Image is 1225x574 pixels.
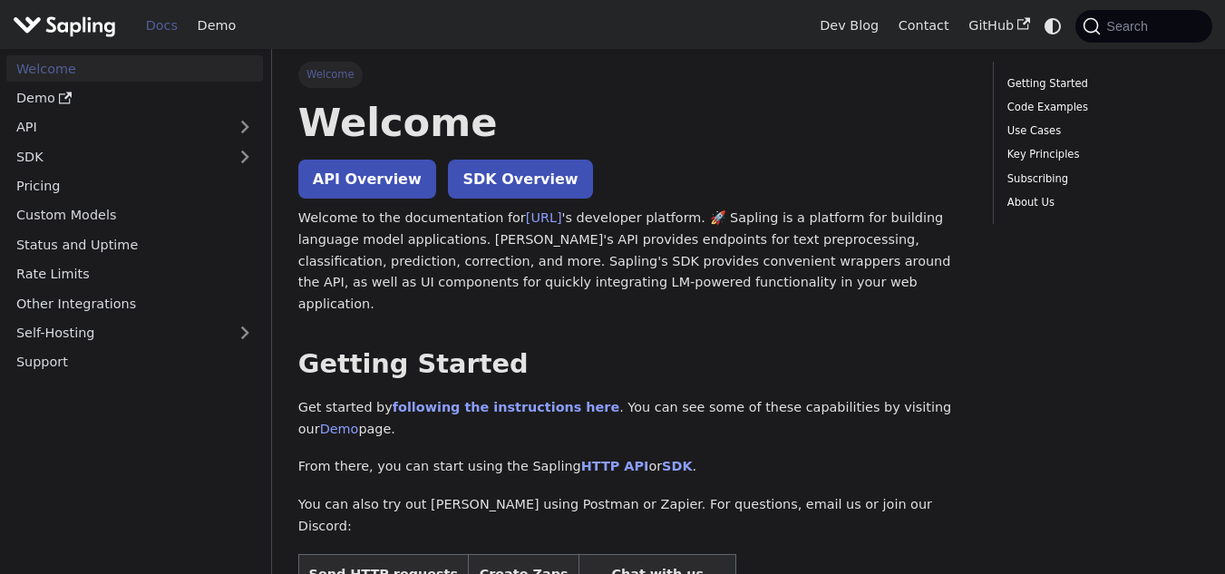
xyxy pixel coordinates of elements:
a: SDK [6,143,227,170]
a: Demo [320,422,359,436]
a: Code Examples [1007,99,1192,116]
a: About Us [1007,194,1192,211]
a: Welcome [6,55,263,82]
h1: Welcome [298,98,967,147]
a: Rate Limits [6,261,263,287]
a: API [6,114,227,141]
button: Expand sidebar category 'SDK' [227,143,263,170]
nav: Breadcrumbs [298,62,967,87]
a: HTTP API [581,459,649,473]
p: Welcome to the documentation for 's developer platform. 🚀 Sapling is a platform for building lang... [298,208,967,316]
a: SDK Overview [448,160,592,199]
a: Demo [6,85,263,112]
img: Sapling.ai [13,13,116,39]
button: Search (Command+K) [1075,10,1211,43]
a: following the instructions here [393,400,619,414]
a: Support [6,349,263,375]
a: Other Integrations [6,290,263,316]
a: Dev Blog [810,12,888,40]
a: Status and Uptime [6,231,263,258]
p: Get started by . You can see some of these capabilities by visiting our page. [298,397,967,441]
a: Docs [136,12,188,40]
p: You can also try out [PERSON_NAME] using Postman or Zapier. For questions, email us or join our D... [298,494,967,538]
a: Custom Models [6,202,263,229]
a: Pricing [6,173,263,199]
a: SDK [662,459,692,473]
button: Expand sidebar category 'API' [227,114,263,141]
button: Switch between dark and light mode (currently system mode) [1040,13,1066,39]
a: Subscribing [1007,170,1192,188]
a: Sapling.aiSapling.ai [13,13,122,39]
a: Key Principles [1007,146,1192,163]
a: API Overview [298,160,436,199]
h2: Getting Started [298,348,967,381]
span: Search [1101,19,1159,34]
a: GitHub [958,12,1039,40]
span: Welcome [298,62,363,87]
a: Getting Started [1007,75,1192,92]
p: From there, you can start using the Sapling or . [298,456,967,478]
a: Demo [188,12,246,40]
a: Contact [889,12,959,40]
a: [URL] [526,210,562,225]
a: Use Cases [1007,122,1192,140]
a: Self-Hosting [6,320,263,346]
